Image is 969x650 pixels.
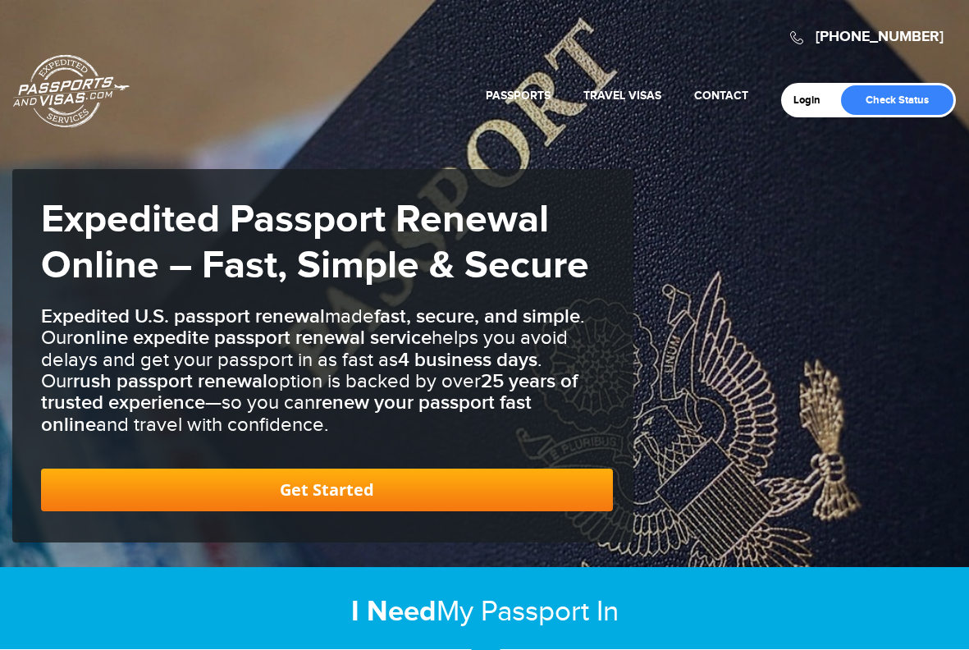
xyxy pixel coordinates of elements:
[486,89,551,103] a: Passports
[374,304,580,328] b: fast, secure, and simple
[793,94,832,107] a: Login
[12,594,957,629] h2: My
[13,54,130,128] a: Passports & [DOMAIN_NAME]
[41,306,613,436] h3: made . Our helps you avoid delays and get your passport in as fast as . Our option is backed by o...
[816,28,944,46] a: [PHONE_NUMBER]
[41,391,532,436] b: renew your passport fast online
[41,469,613,511] a: Get Started
[583,89,661,103] a: Travel Visas
[41,304,325,328] b: Expedited U.S. passport renewal
[73,326,432,350] b: online expedite passport renewal service
[73,369,267,393] b: rush passport renewal
[41,196,589,290] strong: Expedited Passport Renewal Online – Fast, Simple & Secure
[694,89,748,103] a: Contact
[481,595,619,629] span: Passport In
[398,348,537,372] b: 4 business days
[841,85,953,115] a: Check Status
[41,369,578,414] b: 25 years of trusted experience
[351,594,437,629] strong: I Need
